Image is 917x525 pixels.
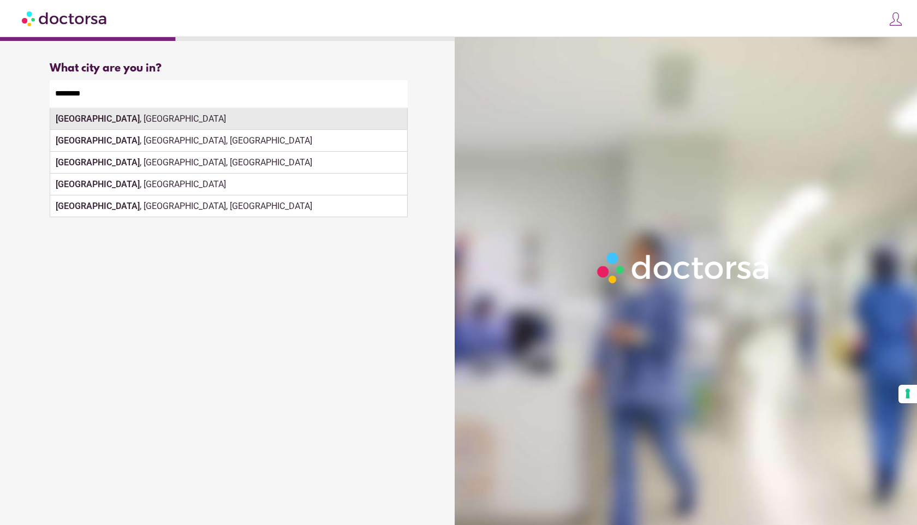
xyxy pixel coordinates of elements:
[592,247,776,288] img: Logo-Doctorsa-trans-White-partial-flat.png
[50,108,407,130] div: , [GEOGRAPHIC_DATA]
[50,130,407,152] div: , [GEOGRAPHIC_DATA], [GEOGRAPHIC_DATA]
[50,107,408,131] div: Make sure the city you pick is where you need assistance.
[50,62,408,75] div: What city are you in?
[50,174,407,195] div: , [GEOGRAPHIC_DATA]
[56,114,140,124] strong: [GEOGRAPHIC_DATA]
[56,157,140,168] strong: [GEOGRAPHIC_DATA]
[56,179,140,189] strong: [GEOGRAPHIC_DATA]
[56,135,140,146] strong: [GEOGRAPHIC_DATA]
[898,385,917,403] button: Your consent preferences for tracking technologies
[56,201,140,211] strong: [GEOGRAPHIC_DATA]
[22,6,108,31] img: Doctorsa.com
[50,152,407,174] div: , [GEOGRAPHIC_DATA], [GEOGRAPHIC_DATA]
[50,195,407,217] div: , [GEOGRAPHIC_DATA], [GEOGRAPHIC_DATA]
[888,11,903,27] img: icons8-customer-100.png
